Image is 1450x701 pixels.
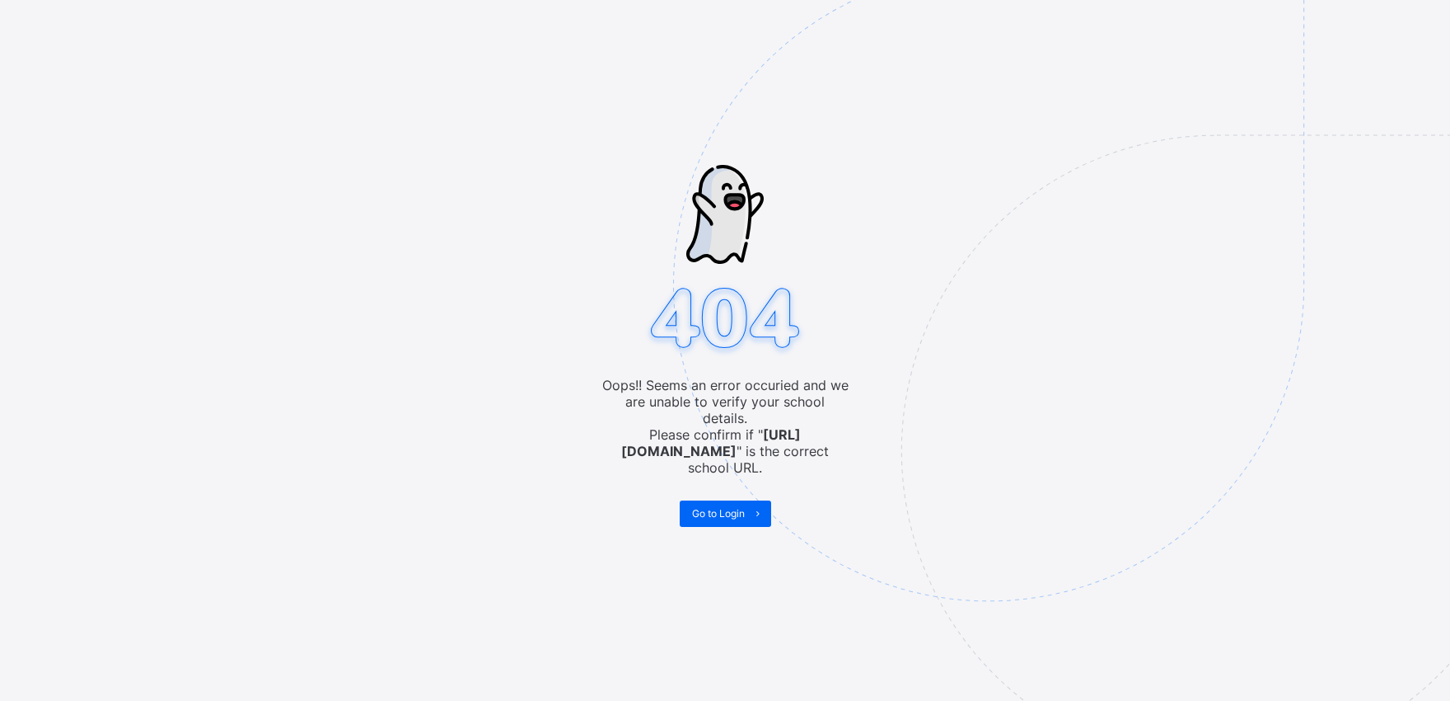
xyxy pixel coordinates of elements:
[601,426,849,476] span: Please confirm if " " is the correct school URL.
[601,377,849,426] span: Oops!! Seems an error occuried and we are unable to verify your school details.
[621,426,801,459] b: [URL][DOMAIN_NAME]
[643,283,807,358] img: 404.8bbb34c871c4712298a25e20c4dc75c7.svg
[692,507,745,520] span: Go to Login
